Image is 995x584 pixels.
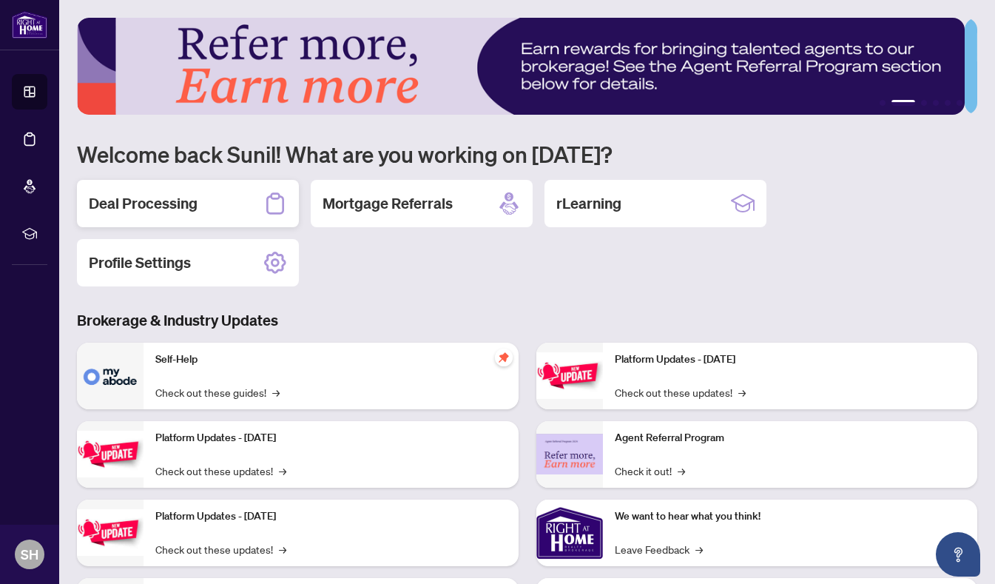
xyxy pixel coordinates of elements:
h2: rLearning [556,193,621,214]
button: 2 [891,100,915,106]
button: 3 [921,100,927,106]
h1: Welcome back Sunil! What are you working on [DATE]? [77,140,977,168]
a: Leave Feedback→ [615,541,703,557]
img: We want to hear what you think! [536,500,603,566]
img: Platform Updates - September 16, 2025 [77,431,144,477]
p: Platform Updates - [DATE] [155,430,507,446]
img: Self-Help [77,343,144,409]
img: Platform Updates - July 21, 2025 [77,509,144,556]
p: We want to hear what you think! [615,509,966,525]
h2: Deal Processing [89,193,198,214]
a: Check out these updates!→ [155,541,286,557]
span: pushpin [495,349,513,366]
button: 6 [957,100,962,106]
a: Check out these guides!→ [155,384,280,400]
img: Agent Referral Program [536,434,603,474]
img: logo [12,11,47,38]
span: SH [21,544,38,565]
p: Platform Updates - [DATE] [155,509,507,525]
a: Check out these updates!→ [615,384,746,400]
p: Platform Updates - [DATE] [615,352,966,368]
span: → [272,384,280,400]
span: → [279,463,286,479]
a: Check out these updates!→ [155,463,286,479]
span: → [695,541,703,557]
button: 4 [933,100,939,106]
h2: Mortgage Referrals [323,193,453,214]
h2: Profile Settings [89,252,191,273]
span: → [279,541,286,557]
p: Agent Referral Program [615,430,966,446]
h3: Brokerage & Industry Updates [77,310,977,331]
button: 5 [945,100,951,106]
img: Platform Updates - June 23, 2025 [536,352,603,399]
span: → [738,384,746,400]
button: Open asap [936,532,980,577]
p: Self-Help [155,352,507,368]
img: Slide 1 [77,18,965,115]
button: 1 [880,100,886,106]
span: → [678,463,685,479]
a: Check it out!→ [615,463,685,479]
